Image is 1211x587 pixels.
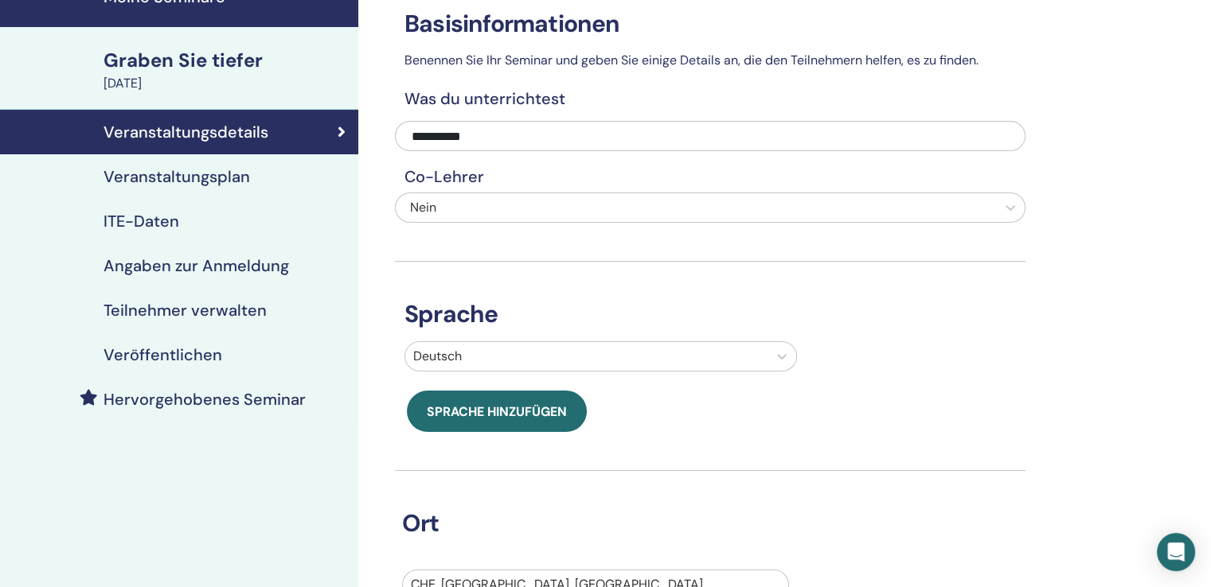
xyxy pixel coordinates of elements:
font: Sprache hinzufügen [427,403,567,420]
font: Graben Sie tiefer [104,48,263,72]
div: Öffnen Sie den Intercom Messenger [1157,533,1195,571]
font: [DATE] [104,75,142,91]
font: Sprache [404,298,498,329]
font: Veranstaltungsplan [104,166,250,187]
font: Veröffentlichen [104,344,222,365]
font: Co-Lehrer [404,166,484,187]
button: Sprache hinzufügen [407,391,587,432]
font: ITE-Daten [104,211,179,231]
font: Benennen Sie Ihr Seminar und geben Sie einige Details an, die den Teilnehmern helfen, es zu finden. [404,52,979,68]
font: Hervorgehobenes Seminar [104,389,306,410]
font: Basisinformationen [404,8,620,39]
font: Was du unterrichtest [404,88,565,109]
a: Graben Sie tiefer[DATE] [94,47,358,93]
font: Teilnehmer verwalten [104,300,267,321]
font: Ort [402,507,439,538]
font: Angaben zur Anmeldung [104,255,289,276]
font: Veranstaltungsdetails [104,122,268,142]
font: Nein [410,199,436,216]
